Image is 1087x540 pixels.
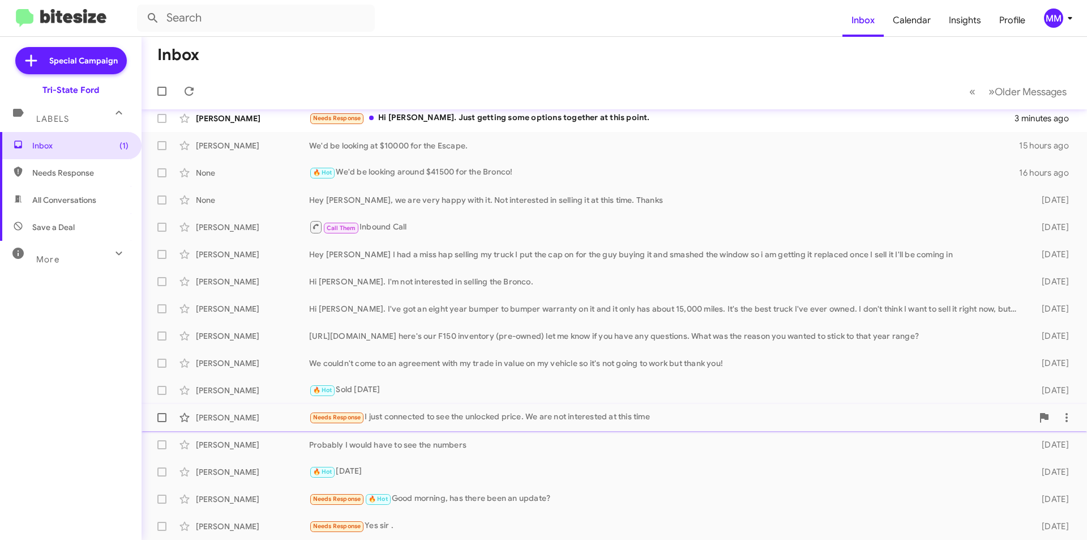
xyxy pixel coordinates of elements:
div: [PERSON_NAME] [196,222,309,233]
div: [DATE] [1024,494,1078,505]
span: Needs Response [313,495,361,503]
div: [PERSON_NAME] [196,330,309,342]
div: [PERSON_NAME] [196,249,309,260]
div: Sold [DATE] [309,384,1024,397]
div: [DATE] [1024,249,1078,260]
div: [DATE] [1024,358,1078,369]
span: (1) [119,140,129,151]
span: Needs Response [313,114,361,122]
h1: Inbox [157,46,199,64]
div: 15 hours ago [1019,140,1078,151]
div: [DATE] [1024,466,1078,478]
nav: Page navigation example [963,80,1073,103]
div: Tri-State Ford [42,84,99,96]
div: MM [1044,8,1063,28]
span: Save a Deal [32,222,75,233]
div: [DATE] [1024,439,1078,450]
span: More [36,254,59,265]
div: [DATE] [309,465,1024,478]
div: [PERSON_NAME] [196,466,309,478]
div: We'd be looking at $10000 for the Escape. [309,140,1019,151]
div: None [196,194,309,206]
div: [DATE] [1024,194,1078,206]
div: [PERSON_NAME] [196,303,309,314]
span: Call Them [327,224,356,232]
div: [PERSON_NAME] [196,113,309,124]
div: Yes sir . [309,520,1024,533]
span: Inbox [32,140,129,151]
span: » [988,84,995,99]
span: Needs Response [313,522,361,530]
div: Hi [PERSON_NAME]. I've got an eight year bumper to bumper warranty on it and it only has about 15... [309,303,1024,314]
div: Hi [PERSON_NAME]. I'm not interested in selling the Bronco. [309,276,1024,287]
div: [PERSON_NAME] [196,439,309,450]
button: Next [982,80,1073,103]
div: Inbound Call [309,220,1024,234]
span: 🔥 Hot [313,468,332,475]
input: Search [137,5,375,32]
div: Hey [PERSON_NAME], we are very happy with it. Not interested in selling it at this time. Thanks [309,194,1024,206]
div: [URL][DOMAIN_NAME] here's our F150 inventory (pre-owned) let me know if you have any questions. W... [309,330,1024,342]
div: [DATE] [1024,276,1078,287]
div: 3 minutes ago [1015,113,1078,124]
button: Previous [962,80,982,103]
div: Hey [PERSON_NAME] I had a miss hap selling my truck I put the cap on for the guy buying it and sm... [309,249,1024,260]
span: « [969,84,975,99]
div: [DATE] [1024,385,1078,396]
div: 16 hours ago [1019,167,1078,178]
div: [DATE] [1024,303,1078,314]
div: [DATE] [1024,222,1078,233]
span: 🔥 Hot [313,386,332,394]
div: [PERSON_NAME] [196,140,309,151]
div: We'd be looking around $41500 for the Bronco! [309,166,1019,179]
span: Special Campaign [49,55,118,66]
div: Good morning, has there been an update? [309,492,1024,505]
div: [PERSON_NAME] [196,412,309,423]
a: Special Campaign [15,47,127,74]
span: 🔥 Hot [369,495,388,503]
a: Insights [940,4,990,37]
span: Labels [36,114,69,124]
div: [DATE] [1024,330,1078,342]
span: 🔥 Hot [313,169,332,176]
a: Profile [990,4,1034,37]
span: All Conversations [32,194,96,206]
div: [PERSON_NAME] [196,521,309,532]
a: Calendar [884,4,940,37]
div: [PERSON_NAME] [196,385,309,396]
div: Hi [PERSON_NAME]. Just getting some options together at this point. [309,112,1015,125]
div: We couldn't come to an agreement with my trade in value on my vehicle so it's not going to work b... [309,358,1024,369]
div: [PERSON_NAME] [196,494,309,505]
span: Needs Response [32,167,129,178]
div: [DATE] [1024,521,1078,532]
div: I just connected to see the unlocked price. We are not interested at this time [309,411,1033,424]
a: Inbox [842,4,884,37]
span: Needs Response [313,414,361,421]
span: Older Messages [995,86,1067,98]
button: MM [1034,8,1075,28]
div: Probably I would have to see the numbers [309,439,1024,450]
div: None [196,167,309,178]
div: [PERSON_NAME] [196,276,309,287]
div: [PERSON_NAME] [196,358,309,369]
